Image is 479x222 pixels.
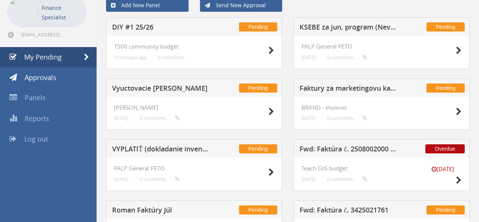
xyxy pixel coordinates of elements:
small: 0 comments... [140,176,180,182]
span: Pending [239,205,277,214]
h5: Faktury za marketingovu kampan na evidenciu [300,85,398,94]
span: My Pending [24,52,62,61]
h4: T500 community budget [114,43,274,50]
span: Pending [239,22,277,31]
small: 0 comments... [327,55,367,60]
span: Pending [426,205,465,214]
h5: VYPLATIŤ (dokladanie inventúra) + vyplatené Súľov [112,145,211,155]
span: Pending [239,144,277,153]
span: Pending [239,83,277,93]
h4: BRAND - Invoices [301,104,462,111]
span: Pending [426,22,465,31]
h4: PALP General PETO [114,165,274,172]
small: 0 comments... [327,115,367,121]
h5: Vyuctovacie [PERSON_NAME] [112,85,211,94]
h4: [PERSON_NAME] [114,104,274,111]
small: [DATE] [114,115,128,121]
span: Panels [25,93,46,102]
small: [DATE] [424,165,462,173]
span: Approvals [25,73,56,82]
span: Reports [25,114,49,123]
h4: PALP General PETO [301,43,462,50]
small: [DATE] [301,55,316,60]
h5: KSEBE za jun, program (Nevplyatena - treba co najskor vyplatit) [300,24,398,33]
span: Log out [24,134,48,143]
small: 0 comments... [327,176,367,182]
h5: Fwd: Faktúra č. 2508002000 | MultiSport [300,145,398,155]
h5: Roman Faktúry Júl [112,206,211,216]
small: [DATE] [114,176,128,182]
h4: Teach CoS budget [301,165,462,172]
h5: Fwd: Faktúra č. 3425021761 [300,206,398,216]
h5: DIY #1 25/26 [112,24,211,33]
small: [DATE] [301,115,316,121]
span: [EMAIL_ADDRESS][DOMAIN_NAME] [21,31,86,38]
small: [DATE] [301,176,316,182]
p: Finance Specialist [42,3,83,22]
span: Overdue [425,144,465,153]
small: 0 comments... [158,55,187,60]
small: 0 comments... [140,115,180,121]
small: 13 minutes ago [114,55,147,60]
span: Pending [426,83,465,93]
